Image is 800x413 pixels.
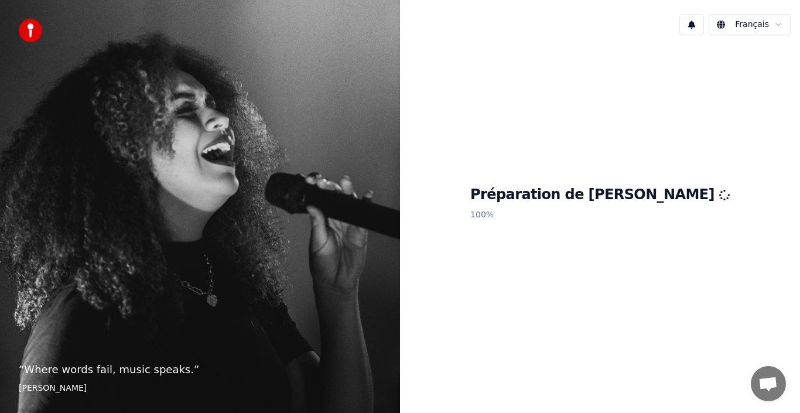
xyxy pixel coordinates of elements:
[19,383,381,394] footer: [PERSON_NAME]
[751,366,786,401] div: Ouvrir le chat
[19,361,381,378] p: “ Where words fail, music speaks. ”
[470,204,730,226] p: 100 %
[470,186,730,204] h1: Préparation de [PERSON_NAME]
[19,19,42,42] img: youka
